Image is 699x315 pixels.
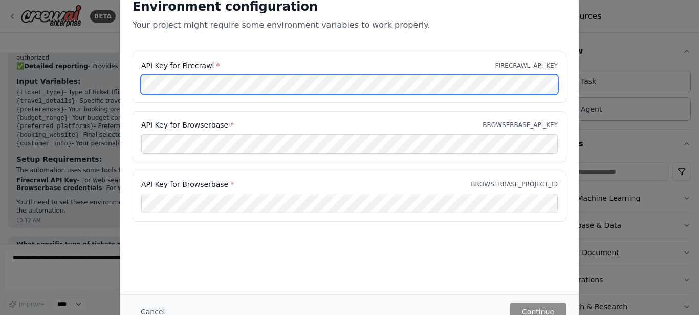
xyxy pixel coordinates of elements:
p: Your project might require some environment variables to work properly. [133,19,566,31]
p: BROWSERBASE_PROJECT_ID [471,180,558,188]
label: API Key for Firecrawl [141,60,220,71]
label: API Key for Browserbase [141,120,234,130]
p: FIRECRAWL_API_KEY [495,61,558,70]
p: BROWSERBASE_API_KEY [483,121,558,129]
label: API Key for Browserbase [141,179,234,190]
